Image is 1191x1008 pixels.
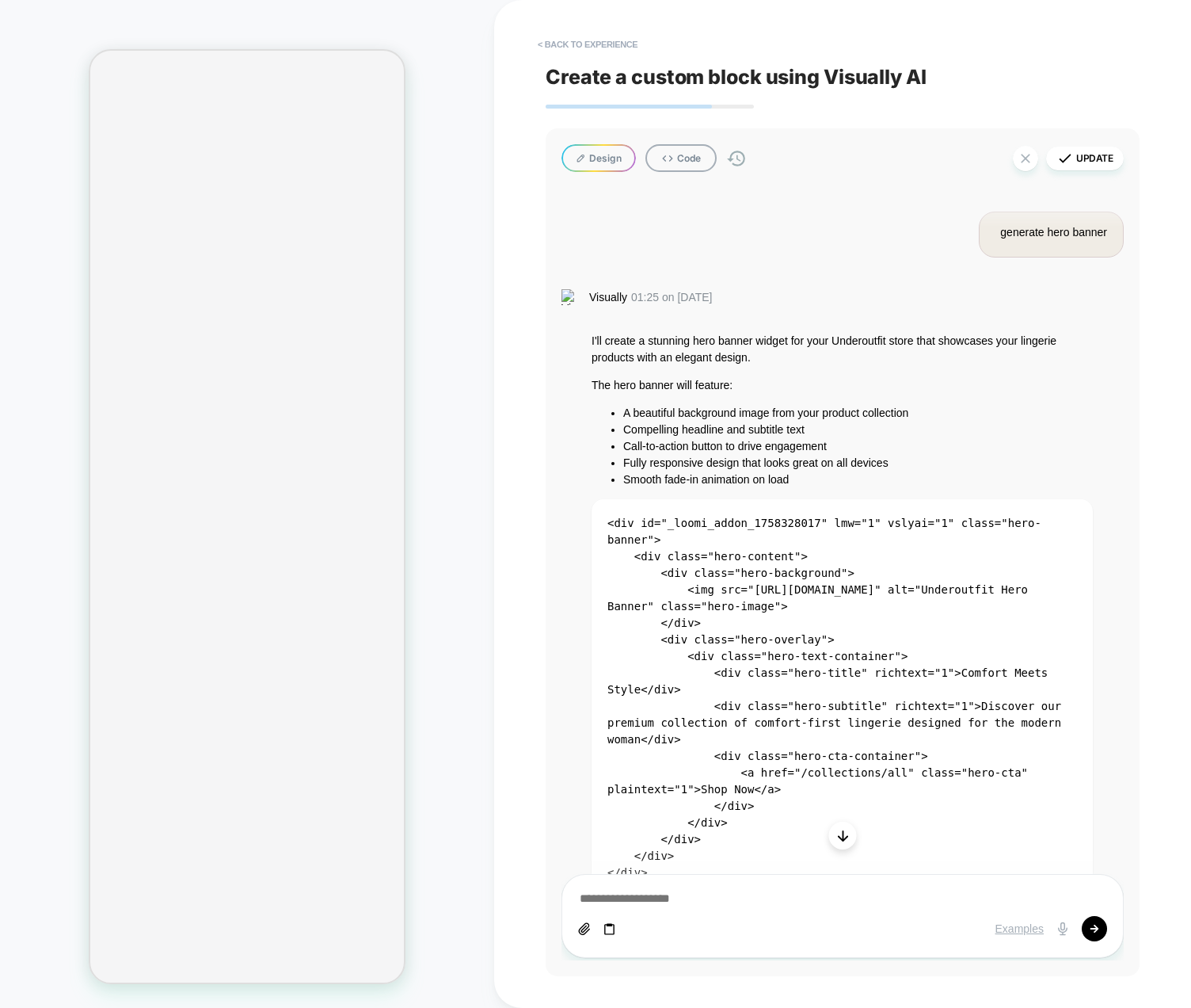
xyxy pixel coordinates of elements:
div: Examples [995,922,1044,935]
button: Design [561,144,636,172]
div: generate hero banner [1000,223,1107,241]
li: Compelling headline and subtitle text [623,422,1093,438]
span: Visually [589,291,627,304]
li: A beautiful background image from your product collection [623,405,1093,422]
button: Code [645,144,717,172]
img: Visually logo [561,289,585,305]
span: 01:25 on [DATE] [631,291,712,304]
li: Fully responsive design that looks great on all devices [623,455,1093,472]
code: <div id="_loomi_addon_1758328017" lmw="1" vslyai="1" class="hero-banner"> <div class="hero-conten... [607,517,1068,879]
span: Create a custom block using Visually AI [546,65,1140,89]
button: Scroll to bottom [829,822,857,850]
p: I'll create a stunning hero banner widget for your Underoutfit store that showcases your lingerie... [592,333,1093,366]
button: Update [1046,147,1124,170]
li: Smooth fade-in animation on load [623,472,1093,488]
p: The hero banner will feature: [592,377,1093,394]
button: < Back to experience [530,32,645,57]
li: Call-to-action button to drive engagement [623,438,1093,455]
